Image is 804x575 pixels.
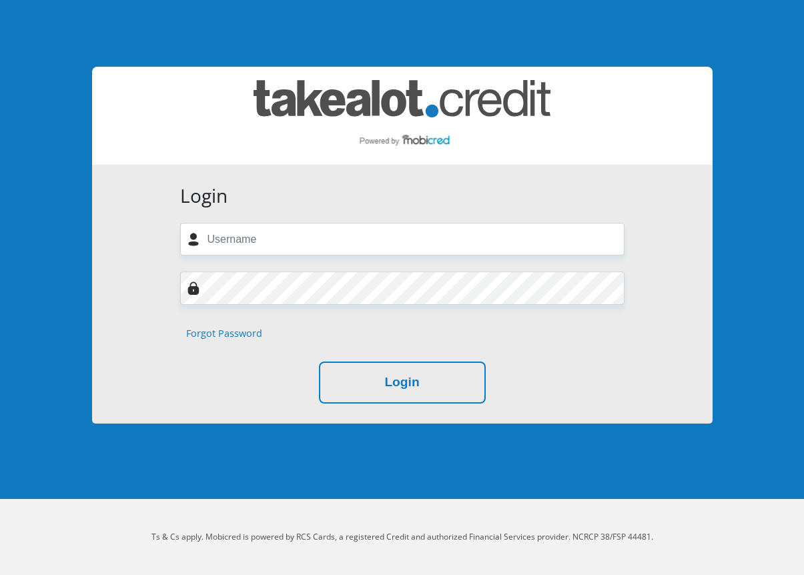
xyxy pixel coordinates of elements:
h3: Login [180,185,625,207]
input: Username [180,223,625,255]
button: Login [319,362,486,404]
img: takealot_credit logo [254,80,550,151]
img: user-icon image [187,233,200,246]
img: Image [187,281,200,295]
a: Forgot Password [186,326,262,341]
p: Ts & Cs apply. Mobicred is powered by RCS Cards, a registered Credit and authorized Financial Ser... [32,531,773,543]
